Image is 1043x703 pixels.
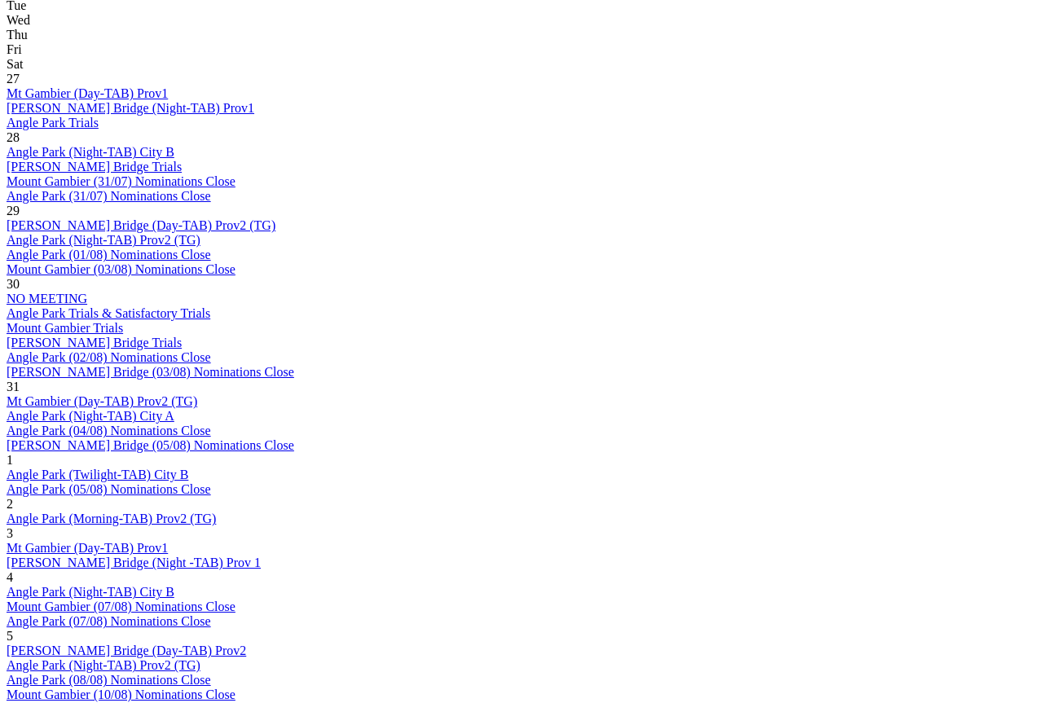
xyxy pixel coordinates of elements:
[7,321,123,335] a: Mount Gambier Trials
[7,145,174,159] a: Angle Park (Night-TAB) City B
[7,116,99,130] a: Angle Park Trials
[7,409,174,423] a: Angle Park (Night-TAB) City A
[7,468,188,481] a: Angle Park (Twilight-TAB) City B
[7,72,20,86] span: 27
[7,174,235,188] a: Mount Gambier (31/07) Nominations Close
[7,644,246,657] a: [PERSON_NAME] Bridge (Day-TAB) Prov2
[7,218,275,232] a: [PERSON_NAME] Bridge (Day-TAB) Prov2 (TG)
[7,13,1036,28] div: Wed
[7,453,13,467] span: 1
[7,673,211,687] a: Angle Park (08/08) Nominations Close
[7,189,211,203] a: Angle Park (31/07) Nominations Close
[7,424,211,437] a: Angle Park (04/08) Nominations Close
[7,101,254,115] a: [PERSON_NAME] Bridge (Night-TAB) Prov1
[7,350,211,364] a: Angle Park (02/08) Nominations Close
[7,277,20,291] span: 30
[7,57,1036,72] div: Sat
[7,541,168,555] a: Mt Gambier (Day-TAB) Prov1
[7,629,13,643] span: 5
[7,658,200,672] a: Angle Park (Night-TAB) Prov2 (TG)
[7,204,20,217] span: 29
[7,688,235,701] a: Mount Gambier (10/08) Nominations Close
[7,306,210,320] a: Angle Park Trials & Satisfactory Trials
[7,248,211,261] a: Angle Park (01/08) Nominations Close
[7,262,235,276] a: Mount Gambier (03/08) Nominations Close
[7,130,20,144] span: 28
[7,482,211,496] a: Angle Park (05/08) Nominations Close
[7,42,1036,57] div: Fri
[7,380,20,393] span: 31
[7,497,13,511] span: 2
[7,614,211,628] a: Angle Park (07/08) Nominations Close
[7,556,261,569] a: [PERSON_NAME] Bridge (Night -TAB) Prov 1
[7,570,13,584] span: 4
[7,512,216,525] a: Angle Park (Morning-TAB) Prov2 (TG)
[7,526,13,540] span: 3
[7,585,174,599] a: Angle Park (Night-TAB) City B
[7,160,182,174] a: [PERSON_NAME] Bridge Trials
[7,292,87,305] a: NO MEETING
[7,336,182,349] a: [PERSON_NAME] Bridge Trials
[7,365,294,379] a: [PERSON_NAME] Bridge (03/08) Nominations Close
[7,394,197,408] a: Mt Gambier (Day-TAB) Prov2 (TG)
[7,28,1036,42] div: Thu
[7,86,168,100] a: Mt Gambier (Day-TAB) Prov1
[7,438,294,452] a: [PERSON_NAME] Bridge (05/08) Nominations Close
[7,233,200,247] a: Angle Park (Night-TAB) Prov2 (TG)
[7,600,235,613] a: Mount Gambier (07/08) Nominations Close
